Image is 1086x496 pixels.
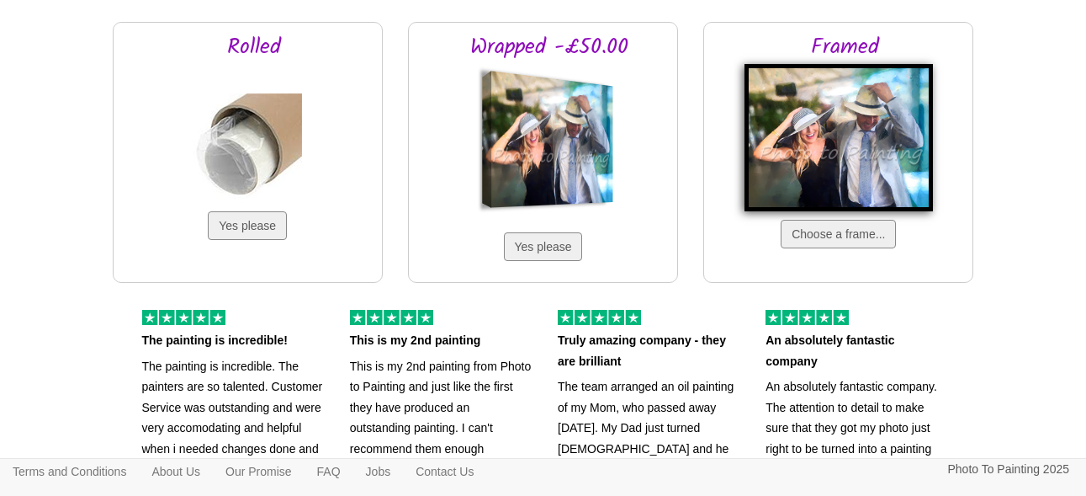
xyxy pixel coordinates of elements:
[142,330,325,351] p: The painting is incredible!
[350,356,532,460] p: This is my 2nd painting from Photo to Painting and just like the first they have produced an outs...
[139,459,213,484] a: About Us
[504,232,583,261] button: Yes please
[781,220,896,248] button: Choose a frame...
[193,93,302,203] img: Rolled in a tube
[208,211,287,240] button: Yes please
[765,330,948,371] p: An absolutely fantastic company
[142,356,325,480] p: The painting is incredible. The painters are so talented. Customer Service was outstanding and we...
[742,35,947,60] h2: Framed
[350,330,532,351] p: This is my 2nd painting
[213,459,305,484] a: Our Promise
[142,310,225,325] img: 5 of out 5 stars
[447,35,652,60] h2: Wrapped -
[558,310,641,325] img: 5 of out 5 stars
[350,310,433,325] img: 5 of out 5 stars
[564,29,628,65] span: £50.00
[151,35,357,60] h2: Rolled
[765,310,849,325] img: 5 of out 5 stars
[353,459,404,484] a: Jobs
[744,64,933,211] img: Framed
[403,459,486,484] a: Contact Us
[558,330,740,371] p: Truly amazing company - they are brilliant
[947,459,1069,480] p: Photo To Painting 2025
[305,459,353,484] a: FAQ
[765,376,948,480] p: An absolutely fantastic company. The attention to detail to make sure that they got my photo just...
